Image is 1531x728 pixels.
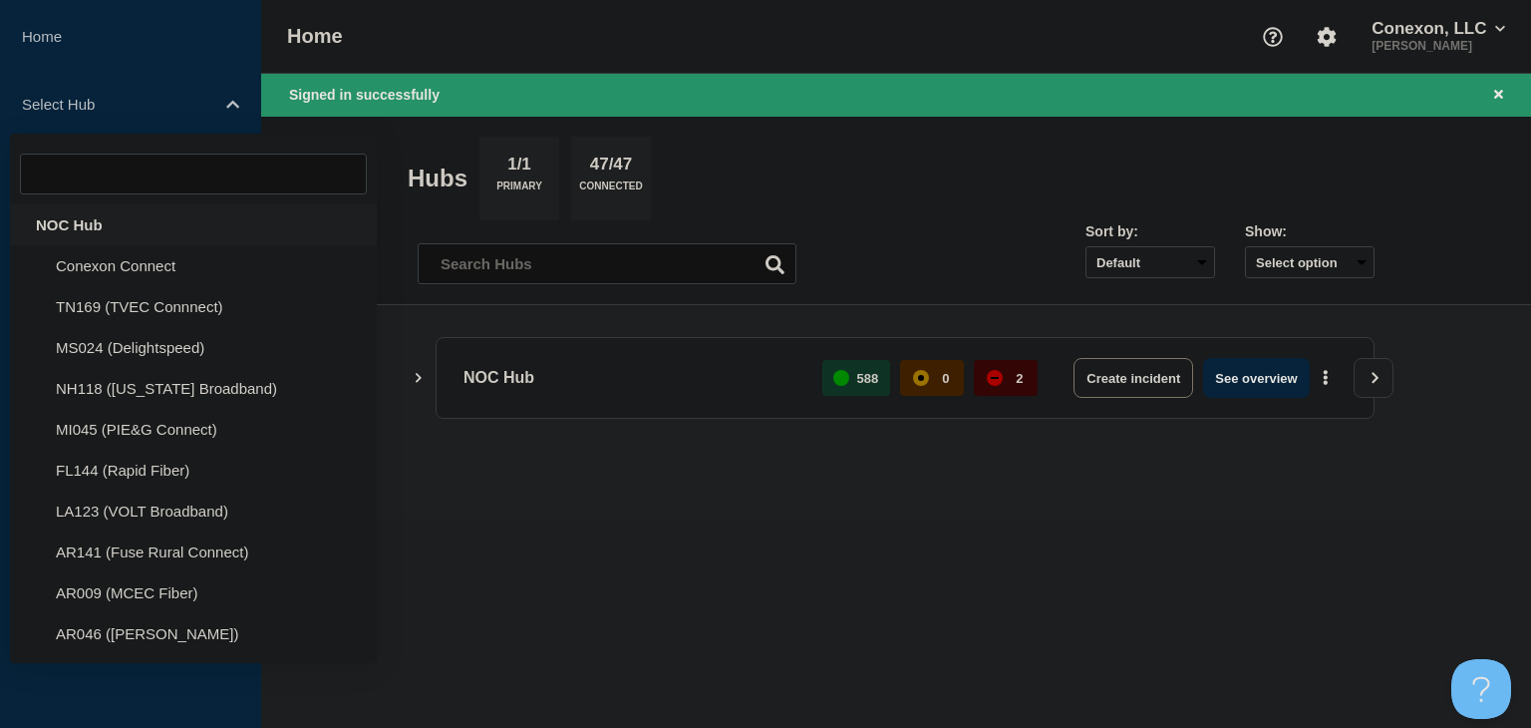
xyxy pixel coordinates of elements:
li: MI045 (PIE&G Connect) [10,409,377,450]
button: Account settings [1306,16,1348,58]
div: NOC Hub [10,204,377,245]
button: More actions [1313,360,1339,397]
span: Signed in successfully [289,87,440,103]
button: Support [1252,16,1294,58]
li: AR046 ([PERSON_NAME]) [10,613,377,654]
div: down [987,370,1003,386]
div: affected [913,370,929,386]
button: Show Connected Hubs [414,371,424,386]
li: AR009 (MCEC Fiber) [10,572,377,613]
h2: Hubs [408,165,467,192]
p: 1/1 [500,155,539,181]
div: up [833,370,849,386]
iframe: Help Scout Beacon - Open [1451,659,1511,719]
li: NH118 ([US_STATE] Broadband) [10,368,377,409]
li: FL144 (Rapid Fiber) [10,450,377,491]
li: MS024 (Delightspeed) [10,327,377,368]
p: [PERSON_NAME] [1368,39,1509,53]
p: 2 [1016,371,1023,386]
p: Connected [579,181,642,201]
p: 0 [942,371,949,386]
p: 588 [857,371,879,386]
li: TN169 (TVEC Connnect) [10,286,377,327]
p: NOC Hub [463,358,799,398]
button: See overview [1203,358,1309,398]
li: LA123 (VOLT Broadband) [10,491,377,532]
p: 47/47 [582,155,640,181]
p: Select Hub [22,96,213,113]
button: Conexon, LLC [1368,19,1509,39]
p: Primary [496,181,542,201]
button: View [1354,358,1393,398]
li: AR141 (Fuse Rural Connect) [10,532,377,572]
button: Close banner [1486,84,1511,107]
div: Show: [1245,223,1375,239]
div: Sort by: [1085,223,1215,239]
input: Search Hubs [418,243,796,284]
button: Select option [1245,246,1375,278]
h1: Home [287,25,343,48]
button: Create incident [1073,358,1193,398]
li: Conexon Connect [10,245,377,286]
select: Sort by [1085,246,1215,278]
